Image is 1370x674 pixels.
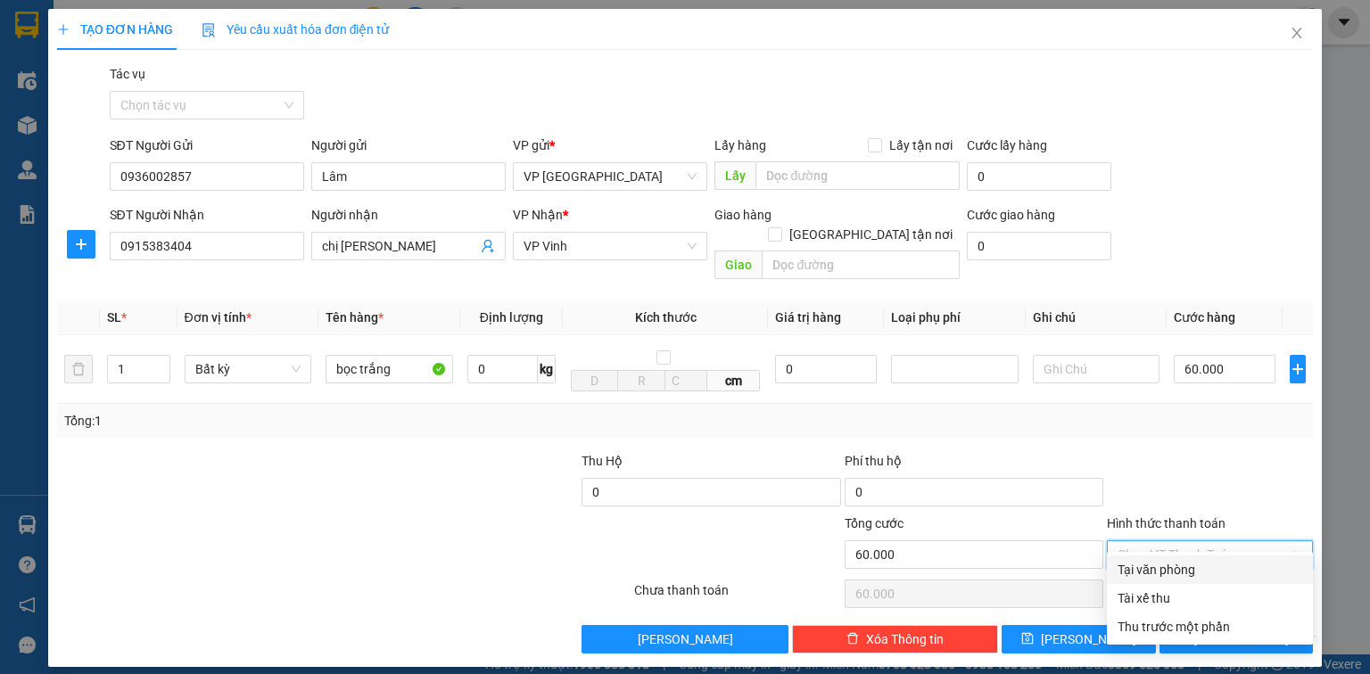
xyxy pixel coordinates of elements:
label: Cước lấy hàng [967,138,1047,152]
div: SĐT Người Gửi [110,136,304,155]
span: [GEOGRAPHIC_DATA] tận nơi [782,225,960,244]
span: Đơn vị tính [185,310,252,325]
span: Lấy tận nơi [882,136,960,155]
button: plus [67,230,95,259]
label: Tác vụ [110,67,145,81]
img: logo [9,74,43,162]
span: Tên hàng [326,310,384,325]
input: R [617,370,665,391]
button: delete [64,355,93,383]
span: plus [68,237,95,251]
span: Giao hàng [714,208,772,222]
span: Yêu cầu xuất hóa đơn điện tử [202,22,390,37]
div: Chưa thanh toán [632,580,842,612]
input: Cước giao hàng [967,232,1111,260]
span: plus [1291,362,1305,376]
div: Người gửi [311,136,506,155]
span: kg [538,355,556,383]
span: 42 [PERSON_NAME] - Vinh - [GEOGRAPHIC_DATA] [46,60,177,106]
button: Close [1272,9,1322,59]
div: Tại văn phòng [1118,560,1302,579]
span: close [1290,26,1304,40]
span: Giá trị hàng [775,310,841,325]
th: Ghi chú [1026,300,1168,335]
input: Dọc đường [762,251,960,279]
div: Tổng: 1 [64,411,530,431]
span: Tổng cước [845,516,904,530]
button: printer[PERSON_NAME] và In [1160,625,1314,653]
div: Người nhận [311,205,506,225]
span: VP Đà Nẵng [524,163,697,190]
div: SĐT Người Nhận [110,205,304,225]
th: Loại phụ phí [884,300,1026,335]
span: Xóa Thông tin [866,629,944,649]
input: Ghi Chú [1033,355,1160,383]
strong: HÃNG XE HẢI HOÀNG GIA [61,18,173,56]
span: Cước hàng [1174,310,1235,325]
span: user-add [481,239,495,253]
label: Hình thức thanh toán [1107,516,1226,530]
span: Thu Hộ [582,454,623,468]
div: Thu trước một phần [1118,617,1302,637]
span: Định lượng [480,310,543,325]
strong: PHIẾU GỬI HÀNG [71,130,161,168]
input: 0 [775,355,877,383]
span: cm [707,370,760,391]
span: TẠO ĐƠN HÀNG [57,22,173,37]
label: Cước giao hàng [967,208,1055,222]
button: [PERSON_NAME] [582,625,788,653]
img: icon [202,23,216,37]
span: Giao [714,251,762,279]
div: VP gửi [513,136,707,155]
span: Kích thước [635,310,697,325]
input: VD: Bàn, Ghế [326,355,453,383]
span: VP Vinh [524,233,697,259]
input: Dọc đường [755,161,960,190]
span: plus [57,23,70,36]
span: Bất kỳ [195,356,301,382]
span: Lấy hàng [714,138,766,152]
div: Phí thu hộ [845,451,1103,478]
button: save[PERSON_NAME] [1002,625,1156,653]
button: plus [1290,355,1306,383]
button: deleteXóa Thông tin [792,625,998,653]
input: D [571,370,619,391]
input: C [664,370,707,391]
span: delete [846,632,859,646]
span: VP Nhận [513,208,563,222]
span: [PERSON_NAME] [638,629,733,649]
div: Tài xế thu [1118,588,1302,608]
span: SL [107,310,121,325]
span: save [1021,632,1034,646]
span: [PERSON_NAME] [1041,629,1136,649]
input: Cước lấy hàng [967,162,1111,191]
span: Lấy [714,161,755,190]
